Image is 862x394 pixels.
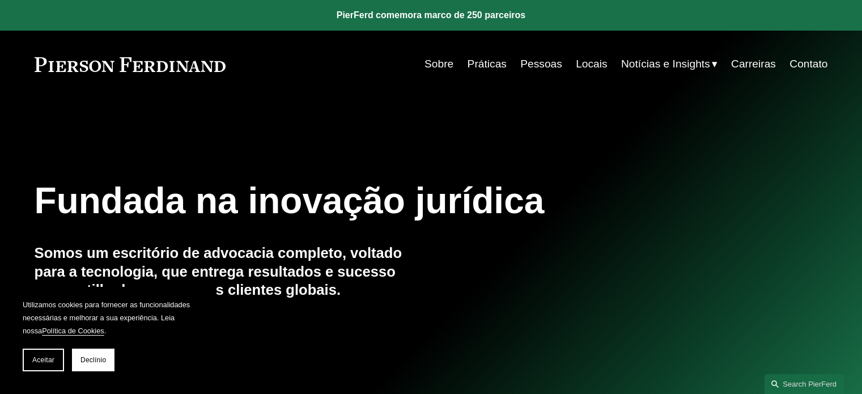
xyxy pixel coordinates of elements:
[520,53,562,75] a: Pessoas
[104,327,107,335] font: .
[576,53,607,75] a: Locais
[424,53,453,75] a: Sobre
[23,349,64,371] button: Aceitar
[576,58,607,70] font: Locais
[731,53,776,75] a: Carreiras
[621,53,717,75] a: lista suspensa de pastas
[789,53,827,75] a: Contato
[42,327,104,335] a: Política de Cookies
[72,349,114,371] button: Declínio
[468,53,507,75] a: Práticas
[520,58,562,70] font: Pessoas
[731,58,776,70] font: Carreiras
[32,356,54,364] font: Aceitar
[23,300,192,335] font: Utilizamos cookies para fornecer as funcionalidades necessárias e melhorar a sua experiência. Lei...
[468,58,507,70] font: Práticas
[424,58,453,70] font: Sobre
[35,245,406,298] font: Somos um escritório de advocacia completo, voltado para a tecnologia, que entrega resultados e su...
[621,58,710,70] font: Notícias e Insights
[35,180,545,221] font: Fundada na inovação jurídica
[789,58,827,70] font: Contato
[80,356,106,364] font: Declínio
[11,287,215,383] section: Banner de cookies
